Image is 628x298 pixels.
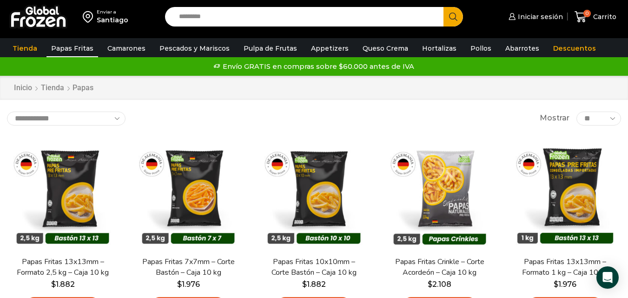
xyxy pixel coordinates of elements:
a: Inicio [13,83,33,93]
a: Hortalizas [417,40,461,57]
a: Papas Fritas 13x13mm – Formato 1 kg – Caja 10 kg [515,257,615,278]
h1: Papas [73,83,93,92]
button: Search button [443,7,463,26]
span: Carrito [591,12,616,21]
a: Pollos [466,40,496,57]
a: Papas Fritas [46,40,98,57]
a: Tienda [8,40,42,57]
div: Enviar a [97,9,128,15]
span: $ [554,280,558,289]
a: 0 Carrito [572,6,619,28]
bdi: 1.882 [302,280,326,289]
a: Appetizers [306,40,353,57]
bdi: 1.976 [554,280,576,289]
a: Queso Crema [358,40,413,57]
bdi: 2.108 [428,280,451,289]
span: Mostrar [540,113,569,124]
span: $ [302,280,307,289]
a: Pulpa de Frutas [239,40,302,57]
img: address-field-icon.svg [83,9,97,25]
bdi: 1.976 [177,280,200,289]
span: $ [51,280,56,289]
a: Camarones [103,40,150,57]
bdi: 1.882 [51,280,75,289]
div: Open Intercom Messenger [596,266,619,289]
a: Papas Fritas 7x7mm – Corte Bastón – Caja 10 kg [138,257,238,278]
nav: Breadcrumb [13,83,93,93]
a: Papas Fritas 13x13mm – Formato 2,5 kg – Caja 10 kg [13,257,113,278]
a: Papas Fritas Crinkle – Corte Acordeón – Caja 10 kg [390,257,490,278]
select: Pedido de la tienda [7,112,126,126]
span: $ [177,280,182,289]
span: Iniciar sesión [516,12,563,21]
div: Santiago [97,15,128,25]
a: Abarrotes [501,40,544,57]
a: Tienda [40,83,65,93]
a: Iniciar sesión [506,7,563,26]
a: Papas Fritas 10x10mm – Corte Bastón – Caja 10 kg [264,257,364,278]
a: Pescados y Mariscos [155,40,234,57]
a: Descuentos [549,40,601,57]
span: 0 [583,10,591,17]
span: $ [428,280,432,289]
